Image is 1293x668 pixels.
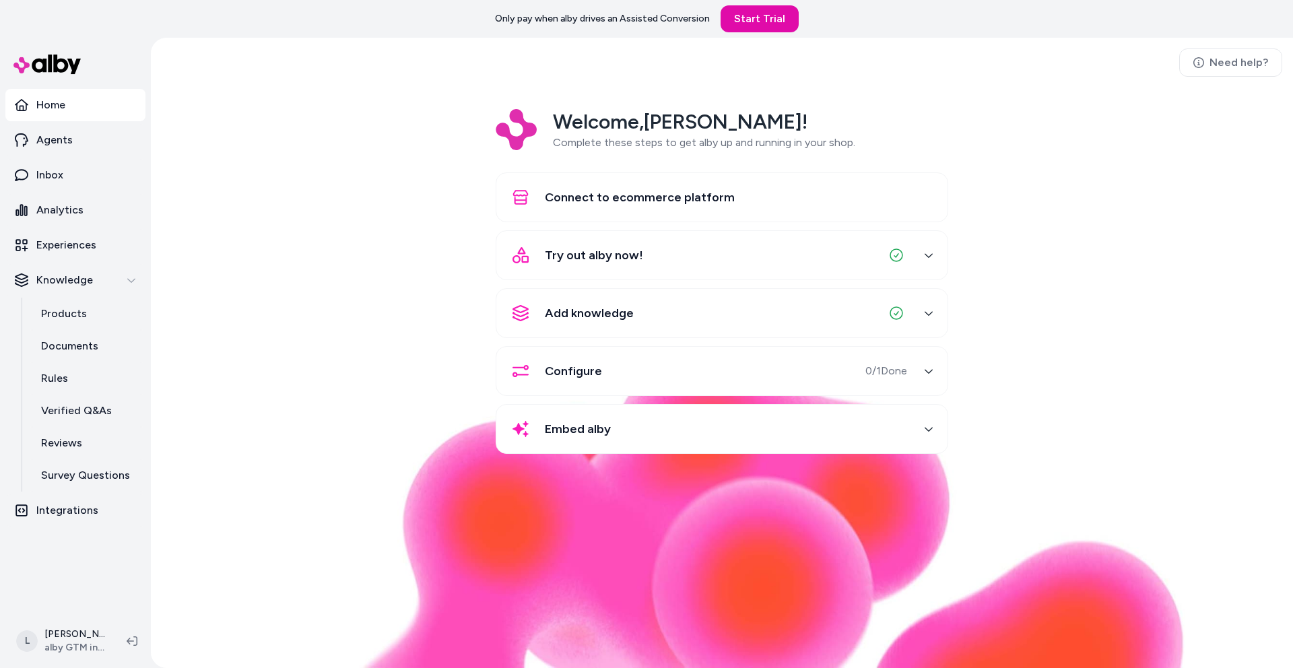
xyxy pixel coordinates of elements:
[545,362,602,380] span: Configure
[504,355,939,387] button: Configure0/1Done
[13,55,81,74] img: alby Logo
[41,370,68,387] p: Rules
[504,181,939,213] button: Connect to ecommerce platform
[553,136,855,149] span: Complete these steps to get alby up and running in your shop.
[36,132,73,148] p: Agents
[5,229,145,261] a: Experiences
[5,89,145,121] a: Home
[1179,48,1282,77] a: Need help?
[28,298,145,330] a: Products
[28,330,145,362] a: Documents
[36,167,63,183] p: Inbox
[36,202,84,218] p: Analytics
[5,494,145,527] a: Integrations
[28,362,145,395] a: Rules
[28,427,145,459] a: Reviews
[545,246,643,265] span: Try out alby now!
[41,435,82,451] p: Reviews
[545,188,735,207] span: Connect to ecommerce platform
[545,304,634,323] span: Add knowledge
[16,630,38,652] span: L
[504,239,939,271] button: Try out alby now!
[721,5,799,32] a: Start Trial
[5,264,145,296] button: Knowledge
[545,420,611,438] span: Embed alby
[496,109,537,150] img: Logo
[36,97,65,113] p: Home
[28,395,145,427] a: Verified Q&As
[553,109,855,135] h2: Welcome, [PERSON_NAME] !
[41,306,87,322] p: Products
[28,459,145,492] a: Survey Questions
[865,363,907,379] span: 0 / 1 Done
[41,338,98,354] p: Documents
[41,467,130,483] p: Survey Questions
[259,347,1185,668] img: alby Bubble
[5,124,145,156] a: Agents
[5,159,145,191] a: Inbox
[36,237,96,253] p: Experiences
[36,502,98,519] p: Integrations
[504,297,939,329] button: Add knowledge
[504,413,939,445] button: Embed alby
[41,403,112,419] p: Verified Q&As
[8,620,116,663] button: L[PERSON_NAME]alby GTM internal
[44,641,105,655] span: alby GTM internal
[36,272,93,288] p: Knowledge
[44,628,105,641] p: [PERSON_NAME]
[495,12,710,26] p: Only pay when alby drives an Assisted Conversion
[5,194,145,226] a: Analytics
